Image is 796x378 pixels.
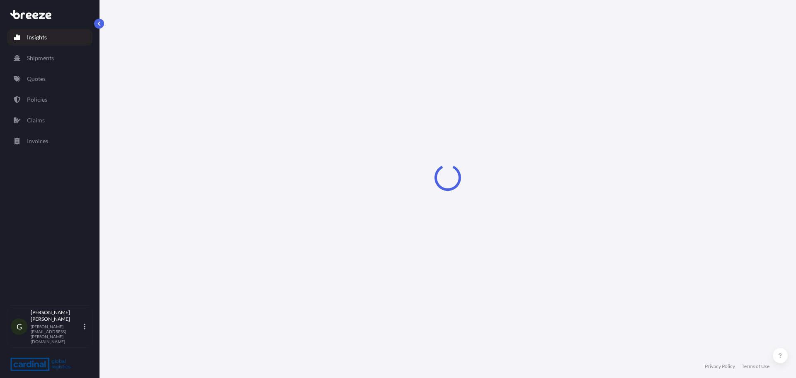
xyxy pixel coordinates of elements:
[7,71,92,87] a: Quotes
[7,112,92,129] a: Claims
[27,33,47,41] p: Insights
[7,133,92,149] a: Invoices
[17,322,22,331] span: G
[27,137,48,145] p: Invoices
[31,324,82,344] p: [PERSON_NAME][EMAIL_ADDRESS][PERSON_NAME][DOMAIN_NAME]
[27,116,45,124] p: Claims
[10,358,70,371] img: organization-logo
[27,95,47,104] p: Policies
[31,309,82,322] p: [PERSON_NAME] [PERSON_NAME]
[705,363,735,370] a: Privacy Policy
[27,75,46,83] p: Quotes
[7,50,92,66] a: Shipments
[27,54,54,62] p: Shipments
[7,29,92,46] a: Insights
[7,91,92,108] a: Policies
[742,363,769,370] a: Terms of Use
